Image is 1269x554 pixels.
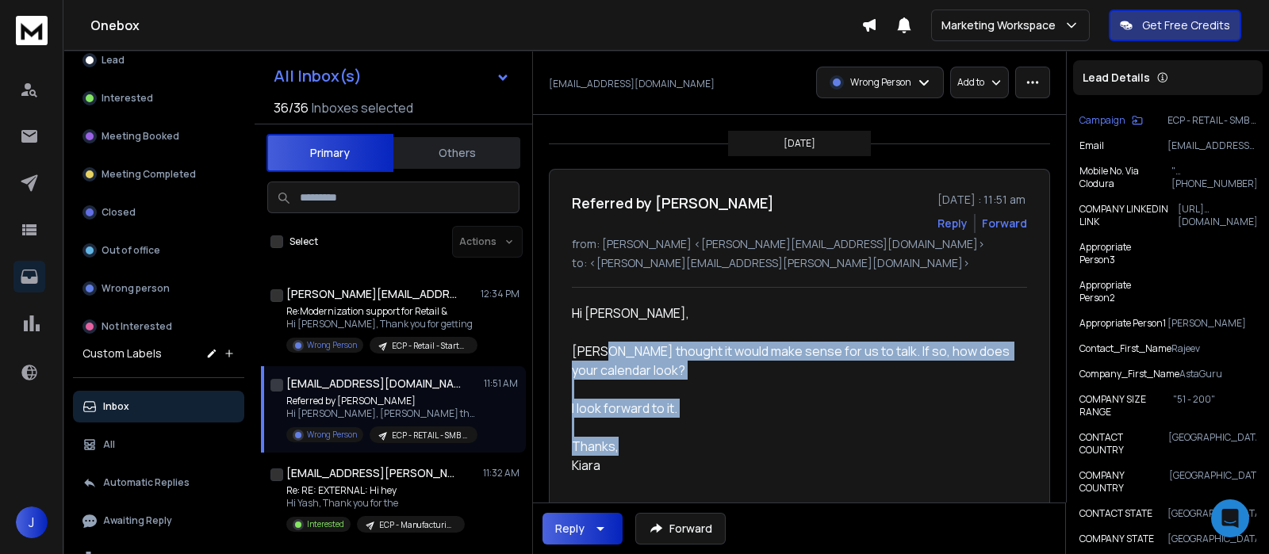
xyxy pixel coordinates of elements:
[1171,165,1256,190] p: "[PHONE_NUMBER]"
[307,339,357,351] p: Wrong Person
[572,342,1014,399] div: [PERSON_NAME] thought it would make sense for us to talk. If so, how does your calendar look?
[572,255,1027,271] p: to: <[PERSON_NAME][EMAIL_ADDRESS][PERSON_NAME][DOMAIN_NAME]>
[1167,317,1256,330] p: [PERSON_NAME]
[73,44,244,76] button: Lead
[1079,533,1154,545] p: COMPANY STATE
[103,476,190,489] p: Automatic Replies
[1109,10,1241,41] button: Get Free Credits
[102,130,179,143] p: Meeting Booked
[103,438,115,451] p: All
[1079,507,1152,520] p: CONTACT STATE
[483,467,519,479] p: 11:32 AM
[572,437,1014,475] div: Thanks, Kiara
[1079,431,1168,457] p: CONTACT COUNTRY
[286,305,477,318] p: Re:Modernization support for Retail &
[73,235,244,266] button: Out of office
[784,137,815,150] p: [DATE]
[937,192,1027,208] p: [DATE] : 11:51 am
[261,60,523,92] button: All Inbox(s)
[274,98,309,117] span: 36 / 36
[635,513,726,544] button: Forward
[286,465,461,481] h1: [EMAIL_ADDRESS][PERSON_NAME][DOMAIN_NAME]
[103,400,129,413] p: Inbox
[16,506,48,538] button: J
[1079,279,1168,304] p: Appropriate Person2
[1079,203,1178,228] p: COMPANY LINKEDIN LINK
[1178,203,1257,228] p: [URL][DOMAIN_NAME]
[274,68,362,84] h1: All Inbox(s)
[1169,469,1256,495] p: [GEOGRAPHIC_DATA]
[102,320,172,333] p: Not Interested
[286,376,461,392] h1: [EMAIL_ADDRESS][DOMAIN_NAME]
[286,395,477,407] p: Referred by [PERSON_NAME]
[850,76,911,89] p: Wrong Person
[286,497,465,510] p: Hi Yash, Thank you for the
[1079,469,1169,495] p: COMPANY COUNTRY
[572,236,1027,252] p: from: [PERSON_NAME] <[PERSON_NAME][EMAIL_ADDRESS][DOMAIN_NAME]>
[102,168,196,181] p: Meeting Completed
[1083,70,1150,86] p: Lead Details
[16,16,48,45] img: logo
[1211,499,1249,537] div: Open Intercom Messenger
[286,484,465,497] p: Re: RE: EXTERNAL: Hi hey
[286,407,477,420] p: Hi [PERSON_NAME], [PERSON_NAME] thought it
[572,399,1014,437] div: I look forward to it.
[542,513,623,544] button: Reply
[102,92,153,105] p: Interested
[102,282,170,295] p: Wrong person
[1079,165,1171,190] p: Mobile No. Via Clodura
[103,514,172,527] p: Awaiting Reply
[286,286,461,302] h1: [PERSON_NAME][EMAIL_ADDRESS][DOMAIN_NAME]
[73,311,244,342] button: Not Interested
[572,304,1014,342] div: Hi [PERSON_NAME],
[957,76,984,89] p: Add to
[1142,17,1230,33] p: Get Free Credits
[73,429,244,460] button: All
[393,136,520,170] button: Others
[73,391,244,422] button: Inbox
[266,134,393,172] button: Primary
[982,216,1027,231] div: Forward
[549,78,715,90] p: [EMAIL_ADDRESS][DOMAIN_NAME]
[1079,342,1171,355] p: Contact_First_Name
[73,120,244,152] button: Meeting Booked
[1167,533,1256,545] p: [GEOGRAPHIC_DATA]
[102,206,136,219] p: Closed
[90,16,861,35] h1: Onebox
[307,518,344,530] p: Interested
[392,430,468,441] p: ECP - RETAIL - SMB | [PERSON_NAME]
[102,54,125,67] p: Lead
[481,288,519,300] p: 12:34 PM
[1167,507,1256,520] p: [GEOGRAPHIC_DATA]
[289,235,318,248] label: Select
[286,318,477,330] p: Hi [PERSON_NAME], Thank you for getting
[484,377,519,390] p: 11:51 AM
[572,192,774,214] h1: Referred by [PERSON_NAME]
[555,521,585,537] div: Reply
[937,216,968,231] button: Reply
[1079,393,1173,418] p: COMPANY SIZE RANGE
[102,244,160,257] p: Out of office
[392,340,468,352] p: ECP - Retail - Startup | [PERSON_NAME]
[307,429,357,441] p: Wrong Person
[1079,241,1168,266] p: Appropriate Person3
[1079,139,1104,152] p: Email
[1079,368,1179,380] p: Company_First_Name
[1179,368,1256,380] p: AstaGuru
[1171,342,1256,355] p: Rajeev
[312,98,413,117] h3: Inboxes selected
[82,346,162,361] h3: Custom Labels
[73,467,244,499] button: Automatic Replies
[73,82,244,114] button: Interested
[379,519,455,531] p: ECP - Manufacturing - Enterprise | [PERSON_NAME]
[941,17,1062,33] p: Marketing Workspace
[1167,139,1256,152] p: [EMAIL_ADDRESS][DOMAIN_NAME]
[1079,317,1166,330] p: Appropriate Person1
[1167,114,1256,127] p: ECP - RETAIL - SMB | [PERSON_NAME]
[1079,114,1125,127] p: Campaign
[73,159,244,190] button: Meeting Completed
[73,273,244,304] button: Wrong person
[73,505,244,537] button: Awaiting Reply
